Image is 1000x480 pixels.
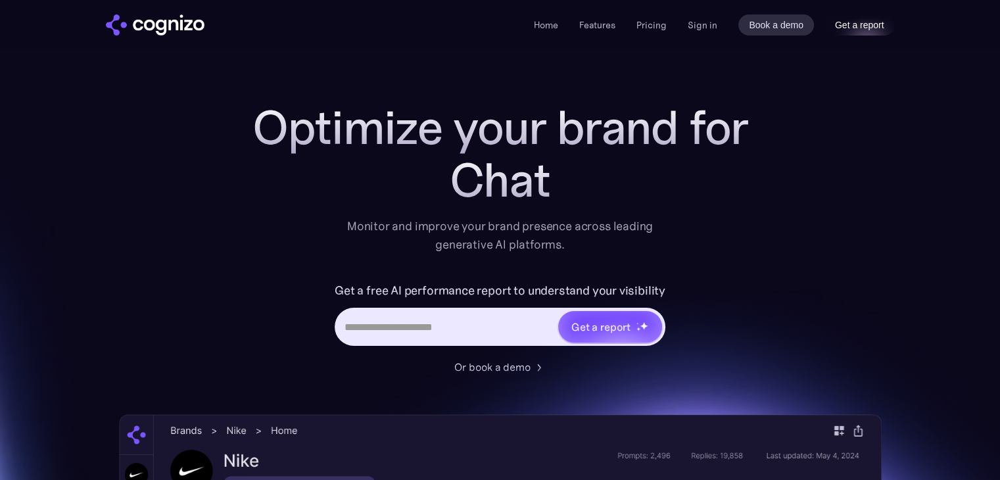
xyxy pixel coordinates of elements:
h1: Optimize your brand for [237,101,763,154]
a: Get a report [824,14,895,36]
a: Features [579,19,615,31]
a: Get a reportstarstarstar [557,310,663,344]
img: cognizo logo [106,14,204,36]
a: home [106,14,204,36]
img: star [636,322,638,324]
a: Or book a demo [454,359,546,375]
div: Get a report [571,319,631,335]
a: Pricing [636,19,667,31]
a: Home [534,19,558,31]
div: Or book a demo [454,359,531,375]
img: star [640,322,648,330]
a: Book a demo [738,14,814,36]
div: Monitor and improve your brand presence across leading generative AI platforms. [339,217,662,254]
label: Get a free AI performance report to understand your visibility [335,280,665,301]
div: Chat [237,154,763,206]
form: Hero URL Input Form [335,280,665,352]
img: star [636,327,641,331]
a: Sign in [688,17,717,33]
